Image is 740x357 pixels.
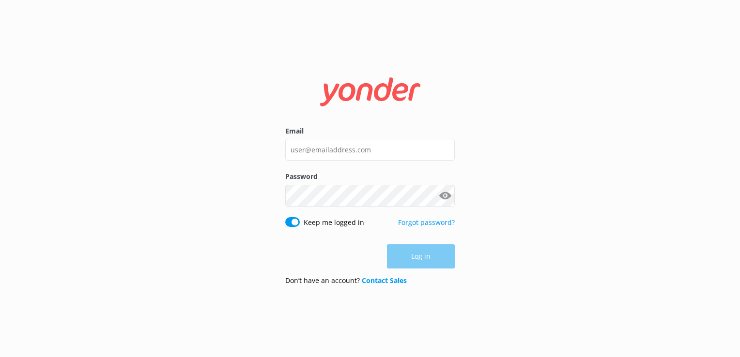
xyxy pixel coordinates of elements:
a: Forgot password? [398,218,455,227]
label: Keep me logged in [304,217,364,228]
p: Don’t have an account? [285,275,407,286]
input: user@emailaddress.com [285,139,455,161]
button: Show password [435,186,455,205]
a: Contact Sales [362,276,407,285]
label: Email [285,126,455,136]
label: Password [285,171,455,182]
